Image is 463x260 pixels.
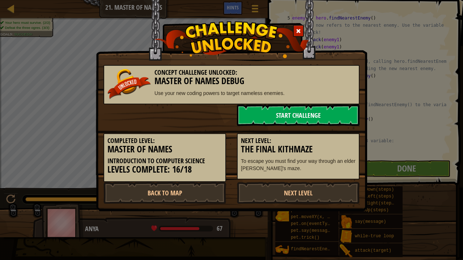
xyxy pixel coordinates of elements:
h5: Next Level: [241,137,356,144]
h3: Master Of Names Debug [107,76,356,86]
img: unlocked_banner.png [107,69,151,99]
h3: Levels Complete: 16/18 [107,165,222,174]
h5: Completed Level: [107,137,222,144]
a: Next Level [237,182,360,204]
p: Use your new coding powers to target nameless enemies. [107,90,356,97]
h3: The Final Kithmaze [241,144,356,154]
p: To escape you must find your way through an elder [PERSON_NAME]'s maze. [241,157,356,172]
img: challenge_unlocked.png [154,21,309,58]
h5: Introduction to Computer Science [107,157,222,165]
h3: Master of Names [107,144,222,154]
span: Concept Challenge Unlocked: [154,68,237,77]
a: Back to Map [103,182,226,204]
a: Start Challenge [237,104,360,126]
